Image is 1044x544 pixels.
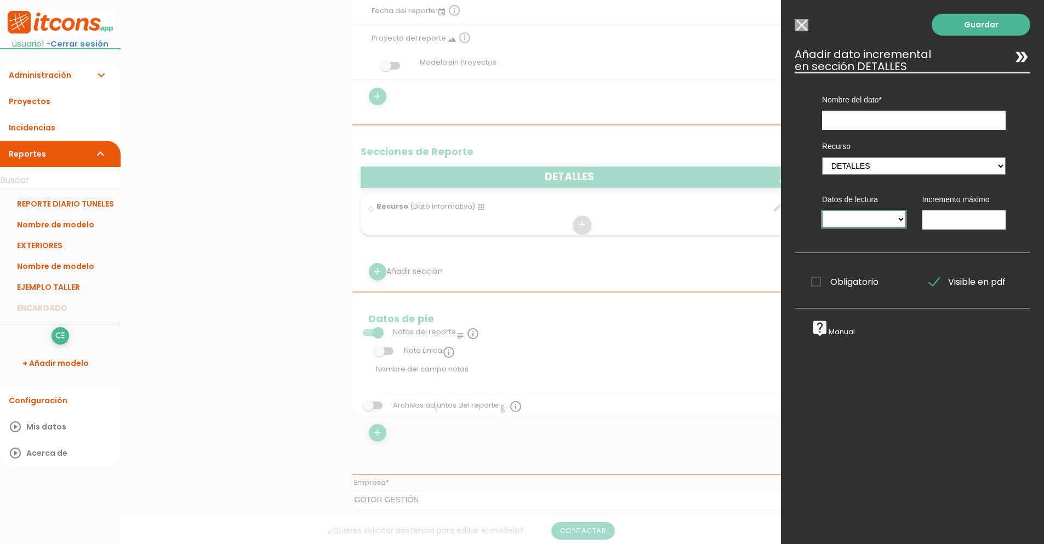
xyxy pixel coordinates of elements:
[811,327,855,336] a: live_helpManual
[929,275,1006,289] span: Visible en pdf
[811,275,878,289] span: Obligatorio
[822,94,1006,105] label: Nombre del dato
[811,319,829,337] i: live_help
[795,48,1030,72] h3: Añadir dato incremental en sección DETALLES
[922,194,1006,205] label: Incremento máximo
[1013,48,1030,66] i: double_arrow
[822,141,1006,152] label: Recurso
[932,14,1030,36] a: Guardar
[822,194,906,205] label: Datos de lectura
